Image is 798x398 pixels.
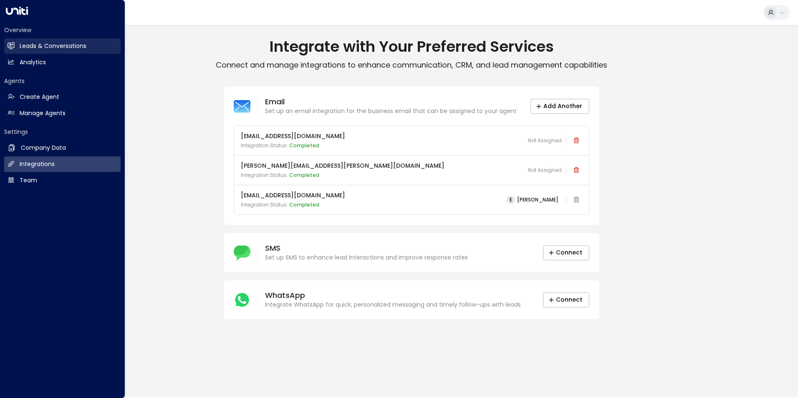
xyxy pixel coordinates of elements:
span: Completed [289,142,319,149]
p: [EMAIL_ADDRESS][DOMAIN_NAME] [241,191,345,200]
h2: Settings [4,128,121,136]
p: [EMAIL_ADDRESS][DOMAIN_NAME] [241,132,345,141]
button: Connect [543,292,589,307]
span: Email integration cannot be deleted while linked to an active agent. Please deactivate the agent ... [571,194,582,206]
h2: Integrations [20,160,55,169]
p: Email [265,97,517,107]
a: Manage Agents [4,106,121,121]
span: Not Assigned [528,166,562,174]
p: Integration Status: [241,201,345,209]
h1: Integrate with Your Preferred Services [25,38,798,56]
h2: Team [20,176,37,185]
span: Completed [289,171,319,179]
h2: Leads & Conversations [20,42,86,50]
p: Integration Status: [241,142,345,149]
p: Set up SMS to enhance lead interactions and improve response rates [265,253,468,262]
h2: Overview [4,26,121,34]
p: WhatsApp [265,290,521,300]
span: Not Assigned [528,137,562,144]
h2: Manage Agents [20,109,66,118]
h2: Create Agent [20,93,59,101]
a: Analytics [4,55,121,70]
p: [PERSON_NAME][EMAIL_ADDRESS][PERSON_NAME][DOMAIN_NAME] [241,161,444,170]
a: Create Agent [4,89,121,105]
a: Integrations [4,156,121,172]
button: Add Another [530,99,589,114]
p: Set up an email integration for the business email that can be assigned to your agent [265,107,517,116]
button: E[PERSON_NAME] [503,194,562,206]
span: E [507,196,515,204]
h2: Analytics [20,58,46,67]
h2: Company Data [21,144,66,152]
a: Leads & Conversations [4,38,121,54]
p: Integration Status: [241,171,444,179]
span: Completed [289,201,319,208]
p: Connect and manage integrations to enhance communication, CRM, and lead management capabilities [25,60,798,70]
span: [PERSON_NAME] [517,197,558,203]
a: Company Data [4,140,121,156]
a: Team [4,173,121,188]
p: SMS [265,243,468,253]
button: Connect [543,245,589,260]
p: Integrate WhatsApp for quick, personalized messaging and timely follow-ups with leads [265,300,521,309]
h2: Agents [4,77,121,85]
